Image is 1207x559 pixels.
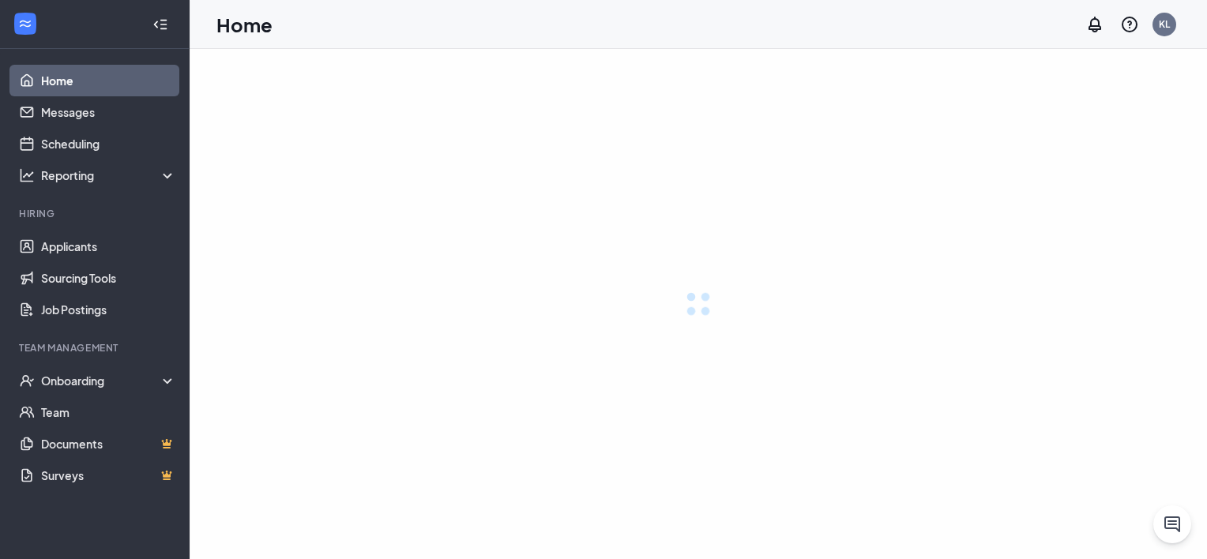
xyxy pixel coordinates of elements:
[1159,17,1170,31] div: KL
[41,231,176,262] a: Applicants
[41,167,177,183] div: Reporting
[41,65,176,96] a: Home
[41,96,176,128] a: Messages
[216,11,273,38] h1: Home
[1085,15,1104,34] svg: Notifications
[152,17,168,32] svg: Collapse
[19,167,35,183] svg: Analysis
[41,262,176,294] a: Sourcing Tools
[41,428,176,460] a: DocumentsCrown
[1120,15,1139,34] svg: QuestionInfo
[41,460,176,491] a: SurveysCrown
[19,373,35,388] svg: UserCheck
[41,396,176,428] a: Team
[1163,515,1182,534] svg: ChatActive
[41,128,176,159] a: Scheduling
[17,16,33,32] svg: WorkstreamLogo
[41,373,177,388] div: Onboarding
[1153,505,1191,543] button: ChatActive
[19,207,173,220] div: Hiring
[41,294,176,325] a: Job Postings
[19,341,173,355] div: Team Management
